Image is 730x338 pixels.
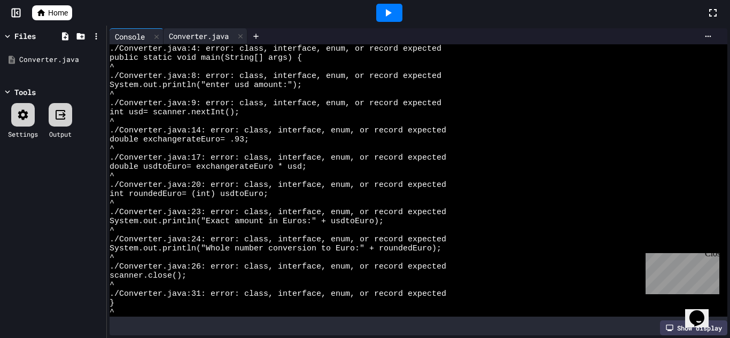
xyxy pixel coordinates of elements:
[110,31,150,42] div: Console
[110,81,302,90] span: System.out.println("enter usd amount:");
[110,62,114,72] span: ^
[14,87,36,98] div: Tools
[110,235,446,244] span: ./Converter.java:24: error: class, interface, enum, or record expected
[164,30,234,42] div: Converter.java
[19,54,103,65] div: Converter.java
[110,208,446,217] span: ./Converter.java:23: error: class, interface, enum, or record expected
[110,199,114,208] span: ^
[110,144,114,153] span: ^
[110,162,307,171] span: double usdtoEuro= exchangerateEuro * usd;
[110,271,187,280] span: scanner.close();
[48,7,68,18] span: Home
[110,44,441,53] span: ./Converter.java:4: error: class, interface, enum, or record expected
[110,90,114,99] span: ^
[110,153,446,162] span: ./Converter.java:17: error: class, interface, enum, or record expected
[110,253,114,262] span: ^
[685,295,719,327] iframe: chat widget
[110,135,249,144] span: double exchangerateEuro= .93;
[49,129,72,139] div: Output
[110,226,114,235] span: ^
[14,30,36,42] div: Files
[164,28,247,44] div: Converter.java
[110,244,441,253] span: System.out.println("Whole number conversion to Euro:" + roundedEuro);
[32,5,72,20] a: Home
[110,117,114,126] span: ^
[110,217,384,226] span: System.out.println("Exact amount in Euros:" + usdtoEuro);
[110,280,114,289] span: ^
[110,171,114,180] span: ^
[110,289,446,298] span: ./Converter.java:31: error: class, interface, enum, or record expected
[110,108,239,117] span: int usd= scanner.nextInt();
[641,249,719,294] iframe: chat widget
[4,4,74,68] div: Chat with us now!Close
[110,262,446,271] span: ./Converter.java:26: error: class, interface, enum, or record expected
[110,53,302,62] span: public static void main(String[] args) {
[110,28,164,44] div: Console
[110,99,441,108] span: ./Converter.java:9: error: class, interface, enum, or record expected
[110,126,446,135] span: ./Converter.java:14: error: class, interface, enum, or record expected
[660,320,727,335] div: Show display
[110,180,446,190] span: ./Converter.java:20: error: class, interface, enum, or record expected
[110,190,268,199] span: int roundedEuro= (int) usdtoEuro;
[8,129,38,139] div: Settings
[110,72,441,81] span: ./Converter.java:8: error: class, interface, enum, or record expected
[110,298,114,308] span: }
